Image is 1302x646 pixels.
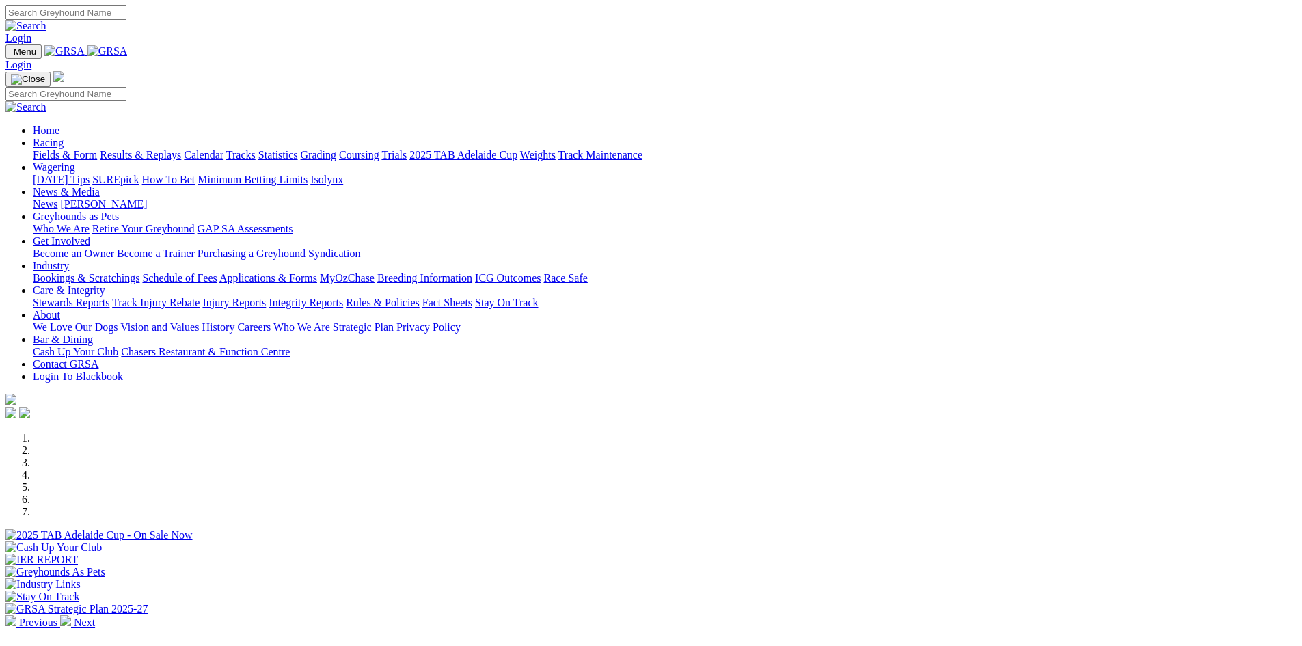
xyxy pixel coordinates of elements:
[33,272,139,284] a: Bookings & Scratchings
[33,137,64,148] a: Racing
[5,603,148,615] img: GRSA Strategic Plan 2025-27
[33,174,90,185] a: [DATE] Tips
[121,346,290,358] a: Chasers Restaurant & Function Centre
[33,334,93,345] a: Bar & Dining
[5,20,46,32] img: Search
[33,124,59,136] a: Home
[301,149,336,161] a: Grading
[5,578,81,591] img: Industry Links
[33,198,57,210] a: News
[5,32,31,44] a: Login
[19,407,30,418] img: twitter.svg
[33,371,123,382] a: Login To Blackbook
[475,272,541,284] a: ICG Outcomes
[60,617,95,628] a: Next
[92,223,195,234] a: Retire Your Greyhound
[33,272,1297,284] div: Industry
[44,45,85,57] img: GRSA
[184,149,223,161] a: Calendar
[33,358,98,370] a: Contact GRSA
[202,297,266,308] a: Injury Reports
[33,346,1297,358] div: Bar & Dining
[5,101,46,113] img: Search
[142,174,195,185] a: How To Bet
[543,272,587,284] a: Race Safe
[558,149,642,161] a: Track Maintenance
[377,272,472,284] a: Breeding Information
[320,272,375,284] a: MyOzChase
[346,297,420,308] a: Rules & Policies
[33,247,114,259] a: Become an Owner
[5,5,126,20] input: Search
[92,174,139,185] a: SUREpick
[33,284,105,296] a: Care & Integrity
[198,247,306,259] a: Purchasing a Greyhound
[100,149,181,161] a: Results & Replays
[198,223,293,234] a: GAP SA Assessments
[33,235,90,247] a: Get Involved
[520,149,556,161] a: Weights
[5,394,16,405] img: logo-grsa-white.png
[33,211,119,222] a: Greyhounds as Pets
[273,321,330,333] a: Who We Are
[237,321,271,333] a: Careers
[33,149,97,161] a: Fields & Form
[5,566,105,578] img: Greyhounds As Pets
[409,149,517,161] a: 2025 TAB Adelaide Cup
[33,260,69,271] a: Industry
[5,554,78,566] img: IER REPORT
[33,223,1297,235] div: Greyhounds as Pets
[53,71,64,82] img: logo-grsa-white.png
[396,321,461,333] a: Privacy Policy
[33,321,118,333] a: We Love Our Dogs
[33,198,1297,211] div: News & Media
[33,346,118,358] a: Cash Up Your Club
[269,297,343,308] a: Integrity Reports
[19,617,57,628] span: Previous
[33,247,1297,260] div: Get Involved
[74,617,95,628] span: Next
[5,591,79,603] img: Stay On Track
[5,529,193,541] img: 2025 TAB Adelaide Cup - On Sale Now
[87,45,128,57] img: GRSA
[310,174,343,185] a: Isolynx
[5,617,60,628] a: Previous
[33,297,109,308] a: Stewards Reports
[5,407,16,418] img: facebook.svg
[33,321,1297,334] div: About
[5,59,31,70] a: Login
[142,272,217,284] a: Schedule of Fees
[14,46,36,57] span: Menu
[198,174,308,185] a: Minimum Betting Limits
[112,297,200,308] a: Track Injury Rebate
[33,161,75,173] a: Wagering
[219,272,317,284] a: Applications & Forms
[33,149,1297,161] div: Racing
[60,615,71,626] img: chevron-right-pager-white.svg
[33,309,60,321] a: About
[33,223,90,234] a: Who We Are
[381,149,407,161] a: Trials
[5,87,126,101] input: Search
[33,297,1297,309] div: Care & Integrity
[5,541,102,554] img: Cash Up Your Club
[308,247,360,259] a: Syndication
[475,297,538,308] a: Stay On Track
[120,321,199,333] a: Vision and Values
[11,74,45,85] img: Close
[258,149,298,161] a: Statistics
[226,149,256,161] a: Tracks
[422,297,472,308] a: Fact Sheets
[33,186,100,198] a: News & Media
[5,615,16,626] img: chevron-left-pager-white.svg
[333,321,394,333] a: Strategic Plan
[33,174,1297,186] div: Wagering
[60,198,147,210] a: [PERSON_NAME]
[339,149,379,161] a: Coursing
[5,44,42,59] button: Toggle navigation
[5,72,51,87] button: Toggle navigation
[117,247,195,259] a: Become a Trainer
[202,321,234,333] a: History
